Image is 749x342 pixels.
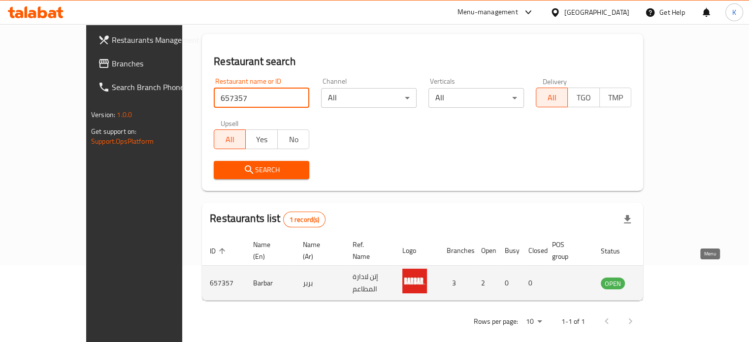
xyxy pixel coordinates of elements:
span: Branches [112,58,203,69]
th: Branches [439,236,473,266]
span: Search Branch Phone [112,81,203,93]
th: Busy [497,236,521,266]
label: Upsell [221,120,239,126]
span: TGO [572,91,595,105]
button: All [536,88,568,107]
span: Search [222,164,301,176]
span: ID [210,245,228,257]
th: Logo [394,236,439,266]
td: 0 [521,266,544,301]
p: Rows per page: [474,315,518,328]
button: TGO [567,88,599,107]
span: OPEN [601,278,625,289]
div: [GEOGRAPHIC_DATA] [564,7,629,18]
td: إتن لادارة المطاعم [345,266,394,301]
span: Status [601,245,633,257]
input: Search for restaurant name or ID.. [214,88,309,108]
span: K [732,7,736,18]
span: 1.0.0 [117,108,132,121]
div: Menu-management [457,6,518,18]
button: No [277,129,309,149]
h2: Restaurants list [210,211,326,227]
span: POS group [552,239,581,262]
a: Support.OpsPlatform [91,135,154,148]
span: Restaurants Management [112,34,203,46]
p: 1-1 of 1 [561,315,585,328]
span: All [540,91,564,105]
span: TMP [604,91,627,105]
img: Barbar [402,269,427,293]
span: Yes [250,132,273,147]
span: No [282,132,305,147]
td: بربر [295,266,345,301]
a: Search Branch Phone [90,75,211,99]
div: All [428,88,524,108]
td: 0 [497,266,521,301]
th: Open [473,236,497,266]
span: Name (En) [253,239,283,262]
td: 2 [473,266,497,301]
button: Yes [245,129,277,149]
span: All [218,132,242,147]
button: Search [214,161,309,179]
a: Restaurants Management [90,28,211,52]
span: Version: [91,108,115,121]
td: 657357 [202,266,245,301]
td: Barbar [245,266,295,301]
table: enhanced table [202,236,679,301]
th: Closed [521,236,544,266]
span: Get support on: [91,125,136,138]
span: 1 record(s) [284,215,326,224]
h2: Restaurant search [214,54,631,69]
div: Total records count [283,212,326,227]
span: Ref. Name [353,239,383,262]
a: Branches [90,52,211,75]
button: All [214,129,246,149]
td: 3 [439,266,473,301]
span: Name (Ar) [303,239,333,262]
label: Delivery [543,78,567,85]
div: Rows per page: [522,314,546,329]
button: TMP [599,88,631,107]
div: All [321,88,417,108]
div: Export file [616,208,639,231]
